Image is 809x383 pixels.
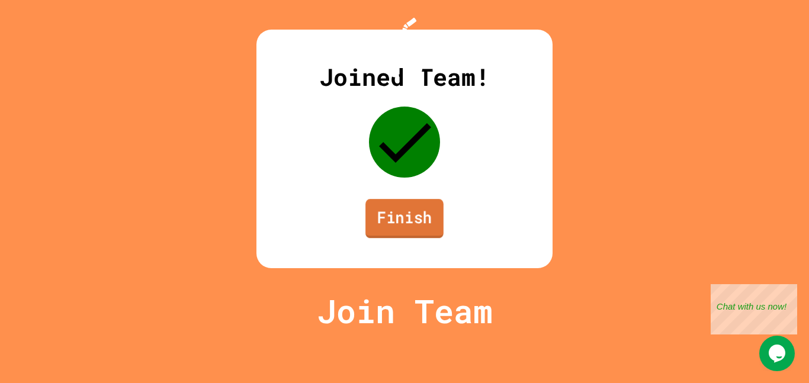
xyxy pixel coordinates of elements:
a: Finish [365,199,444,238]
iframe: chat widget [711,284,797,334]
iframe: chat widget [759,336,797,371]
p: Join Team [317,287,493,336]
img: Logo.svg [381,18,428,78]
